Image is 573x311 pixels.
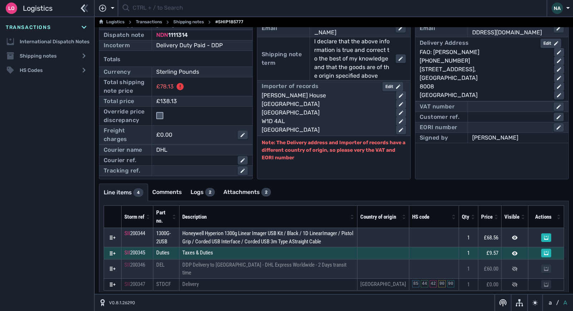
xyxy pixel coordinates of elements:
div: [GEOGRAPHIC_DATA] [262,126,390,134]
a: Comments [148,184,186,201]
span: #SHIP185777 [215,18,243,26]
span: SII [124,281,130,287]
div: Country of origin [360,213,400,221]
span: STDCF [156,281,171,287]
span: £9.57 [486,250,498,256]
div: 90 [447,280,454,287]
span: £0.00 [486,281,498,288]
span: DDP Delivery to [GEOGRAPHIC_DATA] - DHL Express Worldwide - 2 Days transit time [182,262,346,276]
div: Visible [504,213,519,221]
button: A [562,298,569,307]
span: SII [124,230,130,237]
div: 8008 [420,82,548,91]
div: W1D 4AL [262,117,390,126]
div: FAO: [PERSON_NAME] [420,48,548,57]
span: 1 [467,250,470,256]
div: Delivery Duty Paid - DDP [156,41,248,50]
span: [GEOGRAPHIC_DATA] [360,281,406,287]
span: Delivery [182,281,199,287]
button: Edit [382,82,403,91]
div: DHL [156,146,248,154]
div: VAT number [420,102,455,111]
div: Courier name [104,146,142,154]
div: Importer of records [262,82,319,91]
div: [GEOGRAPHIC_DATA] [262,100,390,108]
span: SII [124,249,130,256]
div: 90 [438,280,445,287]
span: 200346 [130,262,145,268]
span: NDN [156,31,168,38]
span: Duties [156,249,169,256]
div: Customer ref. [420,113,459,121]
button: a [547,298,553,307]
div: Qty [462,213,469,221]
div: [PERSON_NAME][EMAIL_ADDRESS][DOMAIN_NAME] [472,20,548,37]
div: Actions [531,213,555,221]
span: 1111314 [168,31,188,38]
div: 42 [430,280,437,287]
span: V0.8.1.26290 [109,300,135,306]
span: 200345 [130,249,145,256]
div: Email [262,24,277,33]
div: [GEOGRAPHIC_DATA] [420,74,548,82]
div: Part no. [156,209,171,225]
div: Description [182,213,349,221]
div: NA [552,3,563,14]
div: Shipping note term [262,50,305,67]
span: SII [124,262,130,268]
span: 200344 [130,230,145,237]
div: I declare that the above information is true and correct to the best of my knowledge and that the... [314,37,390,80]
div: Total shipping note price [104,78,147,95]
div: Dispatch note [104,31,144,39]
div: [STREET_ADDRESS], [420,65,548,74]
div: £0.00 [156,131,232,139]
div: [EMAIL_ADDRESS][DOMAIN_NAME] [314,20,390,37]
div: [GEOGRAPHIC_DATA] [420,91,548,99]
span: Logistics [23,3,53,14]
div: Email [420,24,435,33]
div: Signed by [420,133,448,142]
div: Total price [104,97,134,106]
div: Lo [6,3,17,14]
div: Freight charges [104,126,147,144]
div: 2 [205,188,215,196]
a: Line items4 [99,184,148,201]
div: [PERSON_NAME] House [262,91,390,100]
p: Note: The Delivery address and Importer of records have a different country of origin, so please ... [262,139,406,161]
div: Incoterm [104,41,130,50]
div: 4 [133,188,143,197]
a: Transactions [136,18,162,26]
span: £68.56 [484,234,498,241]
a: Logistics [99,18,124,26]
span: 1 [467,234,470,241]
div: £138.13 [156,97,238,106]
div: Totals [104,52,248,67]
div: Delivery Address [420,39,469,48]
div: 44 [421,280,428,287]
div: EORI number [420,123,457,132]
button: Edit [540,39,561,48]
div: Edit [543,40,558,47]
a: Logs2 [186,184,219,201]
div: [GEOGRAPHIC_DATA] [262,108,390,117]
div: Override price discrepancy [104,107,147,125]
span: Taxes & Duties [182,249,213,256]
span: Transactions [6,24,51,31]
div: 85 [412,280,419,287]
div: Storm ref [124,213,144,221]
span: £60.00 [484,266,498,272]
div: [PHONE_NUMBER] [420,57,548,65]
span: 200347 [130,281,145,287]
div: Sterling Pounds [156,68,238,76]
span: DEL [156,262,164,268]
div: HS code [412,213,450,221]
div: Courier ref. [104,156,137,165]
a: Shipping notes [173,18,204,26]
div: Price [481,213,493,221]
a: Attachments2 [219,184,275,201]
div: Edit [385,83,400,90]
div: Tracking ref. [104,166,140,175]
span: 1 [467,281,470,288]
span: 1300G-2USB [156,230,171,245]
input: CTRL + / to Search [133,1,542,15]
